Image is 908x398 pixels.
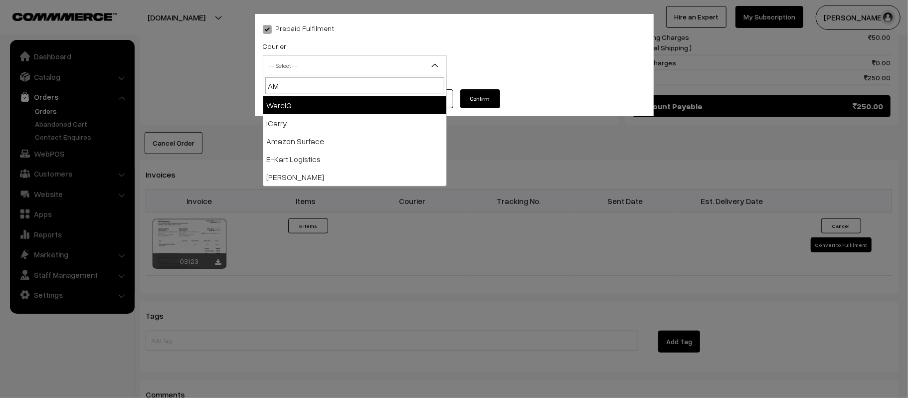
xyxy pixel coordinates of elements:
label: Courier [263,41,287,51]
li: [PERSON_NAME] [263,168,446,186]
button: Confirm [460,89,500,108]
label: Prepaid Fulfilment [263,23,335,33]
li: WareIQ [263,96,446,114]
span: -- Select -- [263,57,446,74]
li: iCarry [263,114,446,132]
li: E-Kart Logistics [263,150,446,168]
span: -- Select -- [263,55,447,75]
li: Amazon Surface [263,132,446,150]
